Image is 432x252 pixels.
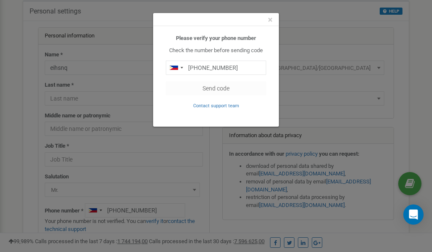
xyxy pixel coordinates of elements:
[403,204,424,225] div: Open Intercom Messenger
[193,103,239,109] small: Contact support team
[166,47,266,55] p: Check the number before sending code
[166,61,266,75] input: 0905 123 4567
[193,102,239,109] a: Contact support team
[166,61,186,74] div: Telephone country code
[166,81,266,95] button: Send code
[268,15,273,25] span: ×
[268,16,273,24] button: Close
[176,35,256,41] b: Please verify your phone number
